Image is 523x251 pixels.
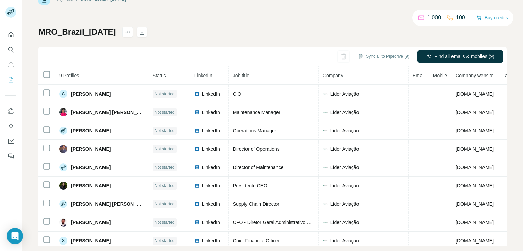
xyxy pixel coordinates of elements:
button: Quick start [5,29,16,41]
span: Supply Chain Director [233,201,279,207]
img: LinkedIn logo [194,183,200,188]
span: [PERSON_NAME] [71,182,111,189]
img: Avatar [59,182,67,190]
span: LinkedIn [202,237,220,244]
img: LinkedIn logo [194,201,200,207]
span: Landline [502,73,520,78]
span: Not started [155,164,175,170]
span: [PERSON_NAME] [71,127,111,134]
span: Líder Aviação [330,109,359,116]
button: Enrich CSV [5,58,16,71]
span: Not started [155,219,175,225]
button: My lists [5,73,16,86]
button: Use Surfe on LinkedIn [5,105,16,117]
span: 9 Profiles [59,73,79,78]
span: LinkedIn [202,164,220,171]
h1: MRO_Brazil_[DATE] [38,27,116,37]
span: [PERSON_NAME] [71,237,111,244]
button: Search [5,44,16,56]
span: Presidente CEO [233,183,267,188]
span: Mobile [433,73,447,78]
button: Find all emails & mobiles (9) [417,50,503,63]
span: CIO [233,91,241,97]
span: Not started [155,146,175,152]
img: Avatar [59,127,67,135]
span: [DOMAIN_NAME] [456,183,494,188]
button: Feedback [5,150,16,162]
span: Maintenance Manager [233,110,280,115]
span: [DOMAIN_NAME] [456,91,494,97]
span: [PERSON_NAME] [PERSON_NAME] [71,109,144,116]
span: LinkedIn [202,201,220,207]
button: Sync all to Pipedrive (9) [353,51,414,62]
span: LinkedIn [194,73,212,78]
img: company-logo [323,238,328,244]
button: Use Surfe API [5,120,16,132]
span: Not started [155,238,175,244]
span: Company [323,73,343,78]
span: [PERSON_NAME] [71,219,111,226]
div: S [59,237,67,245]
img: company-logo [323,220,328,225]
div: C [59,90,67,98]
img: Avatar [59,145,67,153]
span: Find all emails & mobiles (9) [434,53,494,60]
span: [PERSON_NAME] [PERSON_NAME] [71,201,144,207]
img: LinkedIn logo [194,238,200,244]
p: 100 [456,14,465,22]
span: Líder Aviação [330,90,359,97]
span: Director of Operations [233,146,280,152]
img: LinkedIn logo [194,128,200,133]
img: Avatar [59,163,67,171]
span: [DOMAIN_NAME] [456,238,494,244]
span: [DOMAIN_NAME] [456,146,494,152]
span: Not started [155,128,175,134]
span: Líder Aviação [330,237,359,244]
img: company-logo [323,201,328,207]
span: Company website [456,73,493,78]
span: Job title [233,73,249,78]
div: Open Intercom Messenger [7,228,23,244]
span: [DOMAIN_NAME] [456,201,494,207]
span: Not started [155,201,175,207]
img: company-logo [323,128,328,133]
span: [PERSON_NAME] [71,90,111,97]
span: Director of Maintenance [233,165,284,170]
span: Líder Aviação [330,182,359,189]
span: [DOMAIN_NAME] [456,220,494,225]
span: [DOMAIN_NAME] [456,110,494,115]
img: company-logo [323,110,328,115]
span: Chief Financial Officer [233,238,280,244]
img: LinkedIn logo [194,110,200,115]
img: company-logo [323,91,328,97]
span: Not started [155,91,175,97]
span: LinkedIn [202,90,220,97]
span: Líder Aviação [330,146,359,152]
span: LinkedIn [202,109,220,116]
button: actions [122,27,133,37]
img: company-logo [323,146,328,152]
span: Not started [155,109,175,115]
span: [PERSON_NAME] [71,146,111,152]
span: LinkedIn [202,146,220,152]
span: [DOMAIN_NAME] [456,128,494,133]
img: company-logo [323,183,328,188]
img: company-logo [323,165,328,170]
img: LinkedIn logo [194,165,200,170]
span: Líder Aviação [330,164,359,171]
span: LinkedIn [202,182,220,189]
span: LinkedIn [202,127,220,134]
span: CFO - Diretor Geral Administrativo Financeiro [233,220,329,225]
img: Avatar [59,200,67,208]
img: LinkedIn logo [194,146,200,152]
span: [DOMAIN_NAME] [456,165,494,170]
span: [PERSON_NAME] [71,164,111,171]
button: Buy credits [476,13,508,22]
p: 1,000 [427,14,441,22]
img: LinkedIn logo [194,91,200,97]
img: Avatar [59,108,67,116]
span: Not started [155,183,175,189]
img: Avatar [59,218,67,227]
span: Operations Manager [233,128,276,133]
span: Status [153,73,166,78]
